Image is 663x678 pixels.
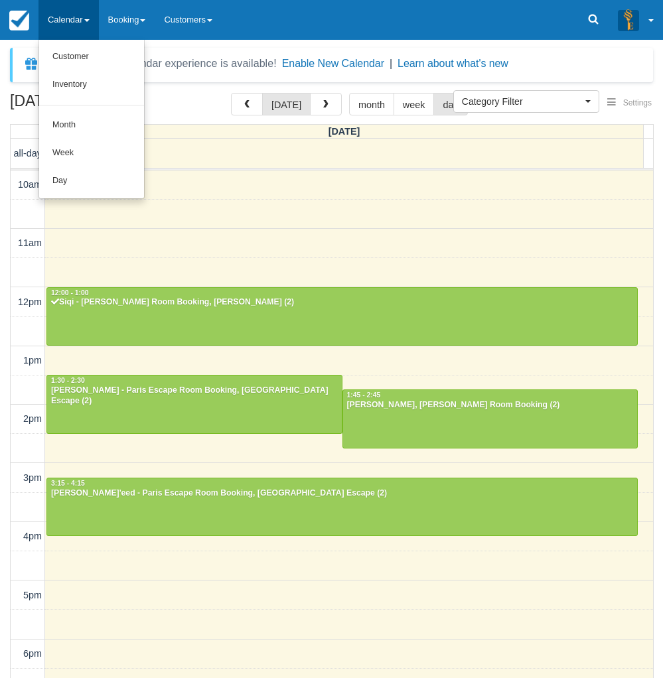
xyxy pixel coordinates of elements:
button: Enable New Calendar [282,57,384,70]
button: Category Filter [453,90,599,113]
a: Day [39,167,144,195]
span: 1:30 - 2:30 [51,377,85,384]
div: A new Booking Calendar experience is available! [44,56,277,72]
span: 12pm [18,297,42,307]
a: Customer [39,43,144,71]
span: 3:15 - 4:15 [51,480,85,487]
span: Category Filter [462,95,582,108]
span: 10am [18,179,42,190]
a: Month [39,111,144,139]
span: 2pm [23,413,42,424]
span: all-day [14,148,42,159]
span: 1:45 - 2:45 [347,391,381,399]
div: [PERSON_NAME]'eed - Paris Escape Room Booking, [GEOGRAPHIC_DATA] Escape (2) [50,488,634,499]
span: 1pm [23,355,42,366]
img: checkfront-main-nav-mini-logo.png [9,11,29,31]
button: week [394,93,435,115]
span: 6pm [23,648,42,659]
div: [PERSON_NAME] - Paris Escape Room Booking, [GEOGRAPHIC_DATA] Escape (2) [50,385,338,407]
button: Settings [599,94,660,113]
span: 3pm [23,472,42,483]
div: Siqi - [PERSON_NAME] Room Booking, [PERSON_NAME] (2) [50,297,634,308]
a: 12:00 - 1:00Siqi - [PERSON_NAME] Room Booking, [PERSON_NAME] (2) [46,287,638,346]
a: Week [39,139,144,167]
a: Inventory [39,71,144,99]
span: [DATE] [329,126,360,137]
span: 4pm [23,531,42,541]
a: Learn about what's new [398,58,508,69]
a: 3:15 - 4:15[PERSON_NAME]'eed - Paris Escape Room Booking, [GEOGRAPHIC_DATA] Escape (2) [46,478,638,536]
div: [PERSON_NAME], [PERSON_NAME] Room Booking (2) [346,400,634,411]
span: Settings [623,98,652,107]
a: 1:45 - 2:45[PERSON_NAME], [PERSON_NAME] Room Booking (2) [342,389,638,448]
img: A3 [618,9,639,31]
h2: [DATE] [10,93,178,117]
ul: Calendar [38,40,145,199]
button: month [349,93,394,115]
a: 1:30 - 2:30[PERSON_NAME] - Paris Escape Room Booking, [GEOGRAPHIC_DATA] Escape (2) [46,375,342,433]
span: 11am [18,237,42,248]
span: 5pm [23,590,42,600]
span: | [390,58,392,69]
span: 12:00 - 1:00 [51,289,89,297]
button: [DATE] [262,93,311,115]
button: day [433,93,467,115]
